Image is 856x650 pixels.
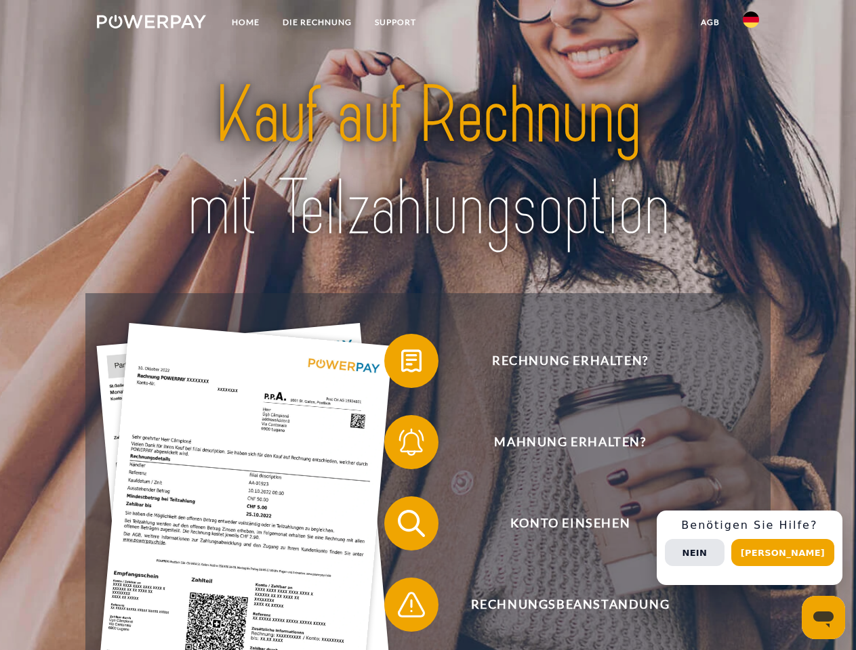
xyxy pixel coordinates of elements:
span: Rechnung erhalten? [404,334,736,388]
div: Schnellhilfe [657,511,842,585]
a: DIE RECHNUNG [271,10,363,35]
button: Rechnungsbeanstandung [384,578,737,632]
a: Home [220,10,271,35]
img: qb_warning.svg [394,588,428,622]
button: Rechnung erhalten? [384,334,737,388]
a: agb [689,10,731,35]
span: Mahnung erhalten? [404,415,736,469]
button: Mahnung erhalten? [384,415,737,469]
iframe: Schaltfläche zum Öffnen des Messaging-Fensters [802,596,845,639]
span: Rechnungsbeanstandung [404,578,736,632]
img: title-powerpay_de.svg [129,65,727,259]
img: qb_bell.svg [394,425,428,459]
span: Konto einsehen [404,496,736,550]
button: Konto einsehen [384,496,737,550]
img: de [743,12,759,28]
img: qb_bill.svg [394,344,428,378]
button: [PERSON_NAME] [731,539,834,566]
button: Nein [665,539,725,566]
img: qb_search.svg [394,506,428,540]
img: logo-powerpay-white.svg [97,15,206,28]
a: SUPPORT [363,10,428,35]
h3: Benötigen Sie Hilfe? [665,519,834,532]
